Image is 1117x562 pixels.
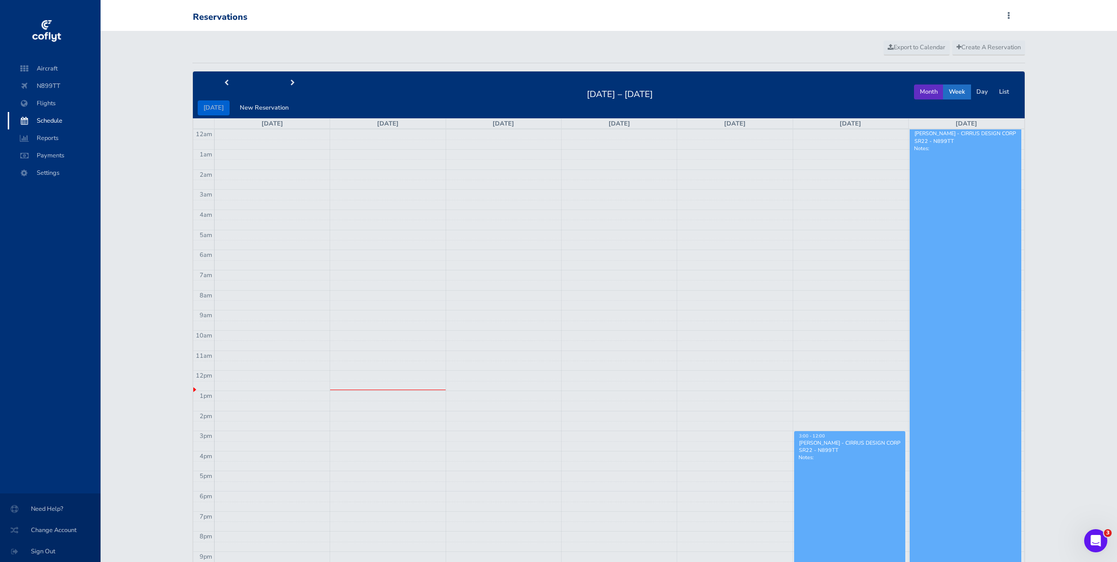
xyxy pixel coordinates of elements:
a: Export to Calendar [884,41,950,55]
span: 6pm [200,492,212,501]
img: coflyt logo [30,17,62,46]
span: N899TT [17,77,91,95]
button: [DATE] [198,100,230,115]
a: [DATE] [956,119,977,128]
span: 8pm [200,532,212,541]
span: 3am [200,190,212,199]
a: [DATE] [840,119,861,128]
button: Month [914,84,943,99]
button: New Reservation [234,100,294,115]
button: Day [971,84,994,99]
span: 7am [200,271,212,280]
span: Aircraft [17,60,91,77]
span: 3pm [200,432,212,440]
span: 9am [200,311,212,320]
span: 10am [196,331,212,340]
a: [DATE] [609,119,630,128]
span: 11am [196,351,212,360]
span: 4pm [200,452,212,461]
span: Settings [17,164,91,182]
span: 12am [196,130,212,139]
div: Reservations [193,12,247,23]
span: Change Account [12,521,89,539]
span: 2am [200,170,212,179]
span: 1pm [200,392,212,400]
span: 7pm [200,512,212,521]
span: 6am [200,251,212,259]
h2: [DATE] – [DATE] [581,86,659,100]
span: Sign Out [12,543,89,560]
span: Reports [17,129,91,147]
div: [PERSON_NAME] - CIRRUS DESIGN CORP SR22 - N899TT [914,130,1017,144]
span: 4am [200,211,212,219]
iframe: Intercom live chat [1084,529,1107,552]
span: 12pm [196,371,212,380]
p: Notes: [798,454,901,461]
span: 5pm [200,472,212,480]
div: [PERSON_NAME] - CIRRUS DESIGN CORP SR22 - N899TT [798,439,901,454]
span: Create A Reservation [957,43,1021,52]
span: 5am [200,231,212,239]
span: 2pm [200,412,212,421]
a: [DATE] [724,119,746,128]
span: 8am [200,291,212,300]
a: [DATE] [493,119,514,128]
span: Payments [17,147,91,164]
span: 3:00 - 12:00 [799,433,825,439]
button: List [993,84,1015,99]
a: [DATE] [261,119,283,128]
span: Schedule [17,112,91,129]
span: 1am [200,150,212,159]
p: Notes: [914,145,1017,152]
a: [DATE] [377,119,399,128]
span: Need Help? [12,500,89,518]
span: Flights [17,95,91,112]
button: next [259,76,326,91]
span: 3 [1104,529,1112,537]
a: Create A Reservation [952,41,1025,55]
span: Export to Calendar [888,43,945,52]
button: Week [943,84,971,99]
button: prev [193,76,260,91]
span: 9pm [200,552,212,561]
